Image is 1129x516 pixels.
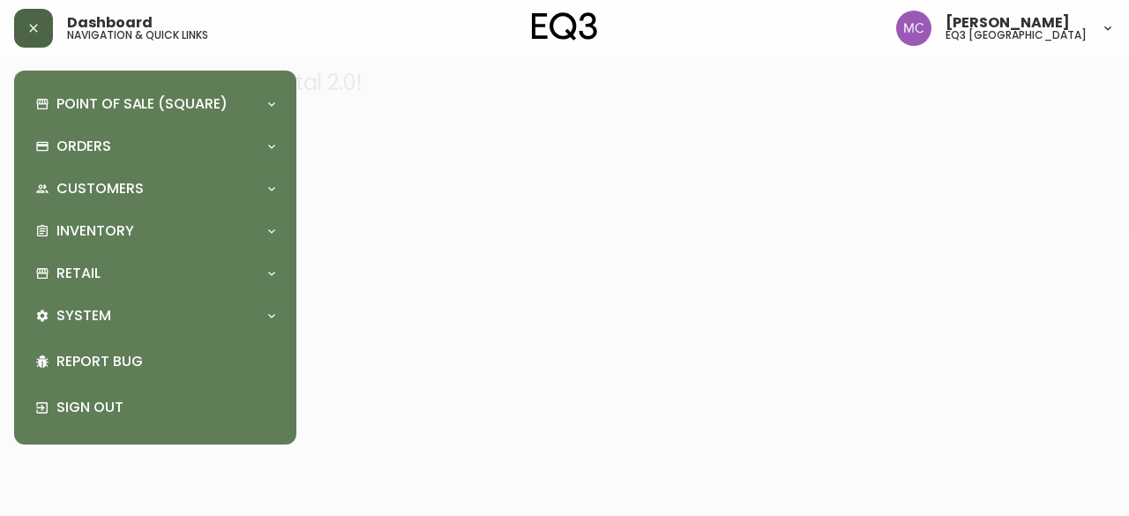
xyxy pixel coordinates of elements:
p: Report Bug [56,352,275,371]
div: System [28,296,282,335]
div: Report Bug [28,339,282,385]
p: Point of Sale (Square) [56,94,228,114]
div: Sign Out [28,385,282,430]
h5: eq3 [GEOGRAPHIC_DATA] [946,30,1087,41]
span: Dashboard [67,16,153,30]
p: Retail [56,264,101,283]
div: Orders [28,127,282,166]
div: Customers [28,169,282,208]
h5: navigation & quick links [67,30,208,41]
p: System [56,306,111,325]
img: logo [532,12,597,41]
p: Orders [56,137,111,156]
div: Point of Sale (Square) [28,85,282,123]
span: [PERSON_NAME] [946,16,1070,30]
p: Sign Out [56,398,275,417]
img: 6dbdb61c5655a9a555815750a11666cc [896,11,931,46]
p: Customers [56,179,144,198]
div: Retail [28,254,282,293]
div: Inventory [28,212,282,251]
p: Inventory [56,221,134,241]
